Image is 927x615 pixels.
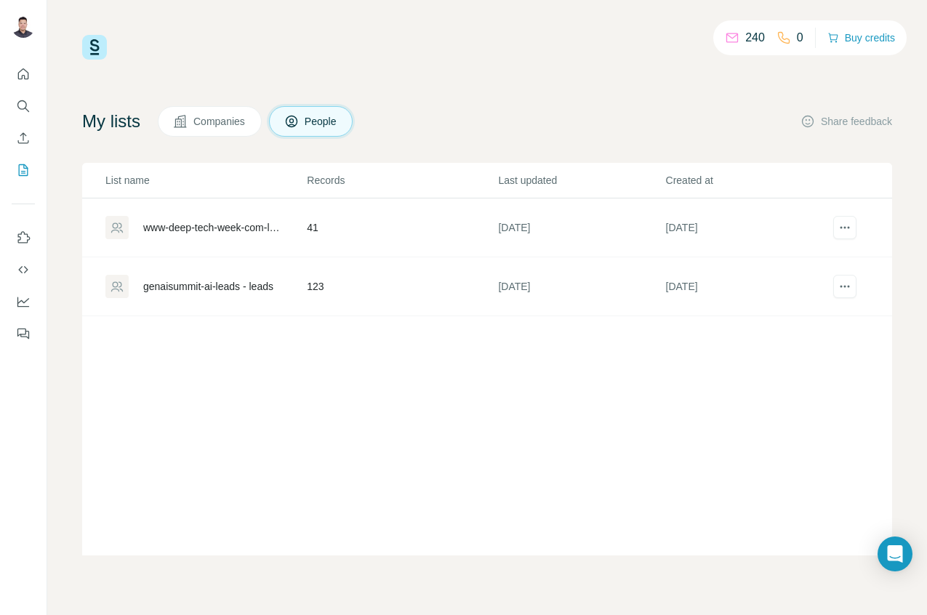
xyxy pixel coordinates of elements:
[833,216,856,239] button: actions
[498,173,664,188] p: Last updated
[497,198,665,257] td: [DATE]
[12,15,35,38] img: Avatar
[307,173,497,188] p: Records
[797,29,803,47] p: 0
[12,225,35,251] button: Use Surfe on LinkedIn
[12,321,35,347] button: Feedback
[12,93,35,119] button: Search
[666,173,832,188] p: Created at
[12,257,35,283] button: Use Surfe API
[665,198,832,257] td: [DATE]
[833,275,856,298] button: actions
[12,157,35,183] button: My lists
[800,114,892,129] button: Share feedback
[12,289,35,315] button: Dashboard
[105,173,305,188] p: List name
[12,61,35,87] button: Quick start
[306,257,497,316] td: 123
[82,110,140,133] h4: My lists
[306,198,497,257] td: 41
[12,125,35,151] button: Enrich CSV
[305,114,338,129] span: People
[143,279,273,294] div: genaisummit-ai-leads - leads
[497,257,665,316] td: [DATE]
[193,114,246,129] span: Companies
[82,35,107,60] img: Surfe Logo
[878,536,912,571] div: Open Intercom Messenger
[745,29,765,47] p: 240
[143,220,282,235] div: www-deep-tech-week-com-leads - leads
[827,28,895,48] button: Buy credits
[665,257,832,316] td: [DATE]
